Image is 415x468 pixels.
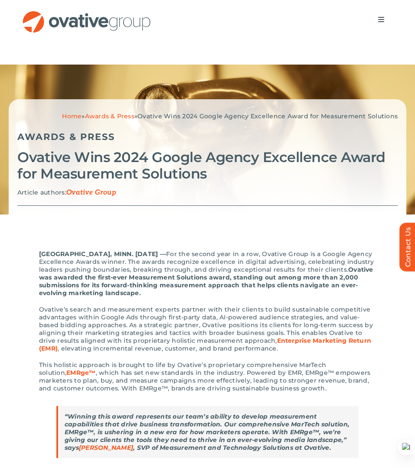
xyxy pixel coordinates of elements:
[65,413,350,452] span: “Winning this award represents our team’s ability to develop measurement capabilities that drive ...
[39,305,373,344] span: Ovative’s search and measurement experts partner with their clients to build sustainable competit...
[133,444,331,452] span: , SVP of Measurement and Technology Solutions at Ovative.
[62,112,82,120] a: Home
[58,344,278,352] span: , elevating incremental revenue, customer, and brand performance.
[39,266,373,297] span: Ovative was awarded the first-ever Measurement Solutions award, standing out among more than 2,00...
[17,149,398,182] h2: Ovative Wins 2024 Google Agency Excellence Award for Measurement Solutions
[66,369,95,377] a: EMRge™
[85,112,134,120] a: Awards & Press
[17,188,398,197] p: Article authors:
[137,112,398,120] span: Ovative Wins 2024 Google Agency Excellence Award for Measurement Solutions
[17,131,115,142] a: Awards & Press
[66,188,116,197] span: Ovative Group
[369,11,393,28] nav: Menu
[62,112,398,120] span: » »
[39,250,166,258] span: [GEOGRAPHIC_DATA], MINN. [DATE] ––
[39,250,374,273] span: For the second year in a row, Ovative Group is a Google Agency Excellence Awards winner. The awar...
[22,10,152,18] a: OG_Full_horizontal_RGB
[79,444,133,452] a: [PERSON_NAME]
[39,369,370,392] span: , which has set new standards in the industry. Powered by EMR, EMRge™ empowers marketers to plan,...
[39,361,326,377] span: This holistic approach is brought to life by Ovative’s proprietary comprehensive MarTech solution,
[39,337,371,352] a: Enterprise Marketing Return (EMR)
